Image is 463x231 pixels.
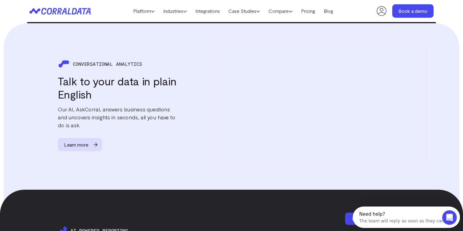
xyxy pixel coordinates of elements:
a: Integrations [191,6,224,16]
a: Platform [129,6,159,16]
a: Industries [159,6,191,16]
span: Book a demo [352,216,381,222]
p: Our AI, AskCorral, answers business questions and uncovers insights in seconds, all you have to d... [58,105,177,129]
a: Pricing [297,6,319,16]
a: Book a demo [345,213,388,225]
h3: Talk to your data in plain English [58,74,177,101]
div: Need help? [6,5,92,10]
iframe: Intercom live chat discovery launcher [353,207,460,228]
a: Case Studies [224,6,264,16]
div: The team will reply as soon as they can [6,10,92,17]
span: CONVERSATIONAL ANALYTICS [73,61,142,66]
a: Learn more [58,138,107,151]
a: Compare [264,6,297,16]
span: Learn more [58,138,94,151]
a: Book a demo [392,4,434,18]
a: Blog [319,6,337,16]
iframe: Intercom live chat [442,210,457,225]
div: Open Intercom Messenger [2,2,110,19]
